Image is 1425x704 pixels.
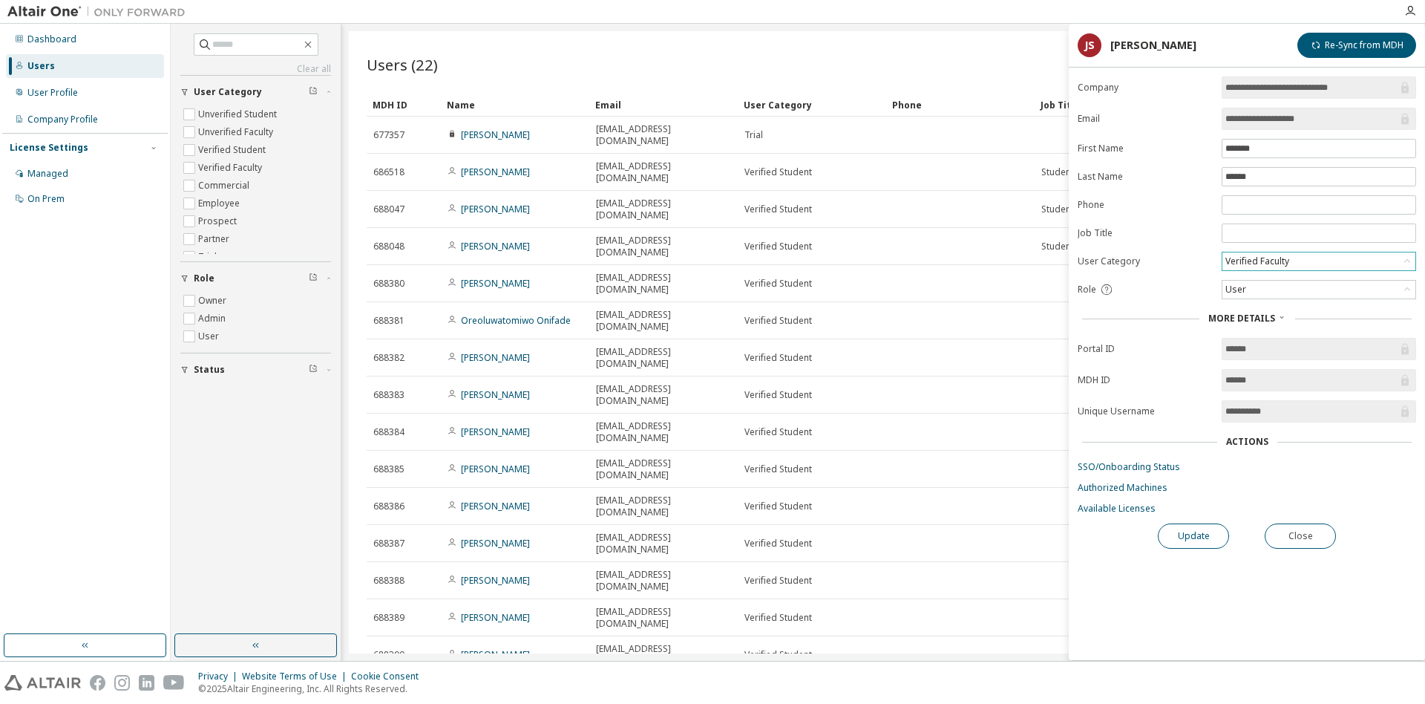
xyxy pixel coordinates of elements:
[180,353,331,386] button: Status
[744,649,812,661] span: Verified Student
[1158,524,1229,549] button: Update
[198,212,240,230] label: Prospect
[596,532,731,555] span: [EMAIL_ADDRESS][DOMAIN_NAME]
[1223,253,1291,270] div: Verified Faculty
[596,309,731,333] span: [EMAIL_ADDRESS][DOMAIN_NAME]
[373,93,435,117] div: MDH ID
[198,327,222,345] label: User
[198,230,232,248] label: Partner
[744,538,812,550] span: Verified Student
[198,310,229,327] label: Admin
[744,612,812,624] span: Verified Student
[373,315,404,327] span: 688381
[1222,281,1415,299] div: User
[1078,143,1213,154] label: First Name
[1078,405,1213,417] label: Unique Username
[114,675,130,691] img: instagram.svg
[198,195,243,212] label: Employee
[198,123,276,141] label: Unverified Faculty
[744,501,812,512] span: Verified Student
[461,463,530,475] a: [PERSON_NAME]
[373,166,404,178] span: 686518
[198,177,252,195] label: Commercial
[309,364,318,376] span: Clear filter
[596,272,731,296] span: [EMAIL_ADDRESS][DOMAIN_NAME]
[447,93,583,117] div: Name
[596,569,731,593] span: [EMAIL_ADDRESS][DOMAIN_NAME]
[1078,171,1213,183] label: Last Name
[373,389,404,401] span: 688383
[1208,312,1275,325] span: More Details
[1078,482,1416,494] a: Authorized Machines
[10,142,88,154] div: License Settings
[596,420,731,444] span: [EMAIL_ADDRESS][DOMAIN_NAME]
[1078,227,1213,239] label: Job Title
[27,33,76,45] div: Dashboard
[198,682,427,695] p: © 2025 Altair Engineering, Inc. All Rights Reserved.
[1078,82,1213,94] label: Company
[198,671,242,682] div: Privacy
[4,675,81,691] img: altair_logo.svg
[596,383,731,407] span: [EMAIL_ADDRESS][DOMAIN_NAME]
[596,198,731,221] span: [EMAIL_ADDRESS][DOMAIN_NAME]
[461,203,530,215] a: [PERSON_NAME]
[1041,166,1074,178] span: Student
[373,463,404,475] span: 688385
[1078,255,1213,267] label: User Category
[744,166,812,178] span: Verified Student
[198,105,280,123] label: Unverified Student
[461,388,530,401] a: [PERSON_NAME]
[1222,252,1415,270] div: Verified Faculty
[744,352,812,364] span: Verified Student
[180,262,331,295] button: Role
[7,4,193,19] img: Altair One
[1078,503,1416,515] a: Available Licenses
[373,649,404,661] span: 688390
[1078,199,1213,211] label: Phone
[180,63,331,75] a: Clear all
[309,86,318,98] span: Clear filter
[461,277,530,290] a: [PERSON_NAME]
[27,168,68,180] div: Managed
[461,537,530,550] a: [PERSON_NAME]
[309,273,318,284] span: Clear filter
[373,612,404,624] span: 688389
[744,575,812,587] span: Verified Student
[1223,281,1248,298] div: User
[373,241,404,252] span: 688048
[242,671,351,682] div: Website Terms of Use
[461,500,530,512] a: [PERSON_NAME]
[373,129,404,141] span: 677357
[1078,374,1213,386] label: MDH ID
[744,426,812,438] span: Verified Student
[373,203,404,215] span: 688047
[596,457,731,481] span: [EMAIL_ADDRESS][DOMAIN_NAME]
[198,248,220,266] label: Trial
[1297,33,1416,58] button: Re-Sync from MDH
[373,426,404,438] span: 688384
[461,574,530,587] a: [PERSON_NAME]
[90,675,105,691] img: facebook.svg
[367,54,438,75] span: Users (22)
[373,352,404,364] span: 688382
[198,141,269,159] label: Verified Student
[1078,113,1213,125] label: Email
[180,76,331,108] button: User Category
[461,351,530,364] a: [PERSON_NAME]
[351,671,427,682] div: Cookie Consent
[163,675,185,691] img: youtube.svg
[596,606,731,630] span: [EMAIL_ADDRESS][DOMAIN_NAME]
[1041,203,1074,215] span: Student
[744,389,812,401] span: Verified Student
[461,648,530,661] a: [PERSON_NAME]
[194,364,225,376] span: Status
[596,495,731,518] span: [EMAIL_ADDRESS][DOMAIN_NAME]
[139,675,154,691] img: linkedin.svg
[1078,33,1101,57] div: JS
[1041,93,1177,117] div: Job Title
[373,501,404,512] span: 688386
[27,60,55,72] div: Users
[1078,461,1416,473] a: SSO/Onboarding Status
[744,463,812,475] span: Verified Student
[744,241,812,252] span: Verified Student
